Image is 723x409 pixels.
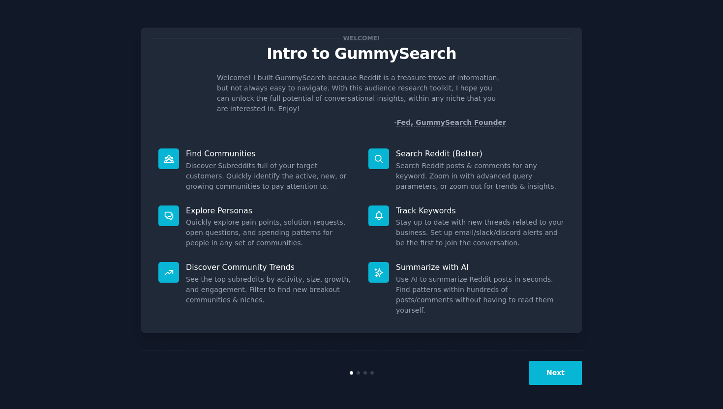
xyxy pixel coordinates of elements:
dd: Quickly explore pain points, solution requests, open questions, and spending patterns for people ... [186,217,355,248]
p: Intro to GummySearch [151,45,572,62]
div: - [394,117,506,128]
dd: See the top subreddits by activity, size, growth, and engagement. Filter to find new breakout com... [186,274,355,305]
p: Search Reddit (Better) [396,148,565,159]
p: Find Communities [186,148,355,159]
span: Welcome! [341,33,382,43]
dd: Stay up to date with new threads related to your business. Set up email/slack/discord alerts and ... [396,217,565,248]
a: Fed, GummySearch Founder [396,118,506,127]
dd: Search Reddit posts & comments for any keyword. Zoom in with advanced query parameters, or zoom o... [396,161,565,192]
p: Welcome! I built GummySearch because Reddit is a treasure trove of information, but not always ea... [217,73,506,114]
p: Discover Community Trends [186,262,355,272]
p: Explore Personas [186,205,355,216]
p: Summarize with AI [396,262,565,272]
button: Next [529,361,582,385]
dd: Discover Subreddits full of your target customers. Quickly identify the active, new, or growing c... [186,161,355,192]
p: Track Keywords [396,205,565,216]
dd: Use AI to summarize Reddit posts in seconds. Find patterns within hundreds of posts/comments with... [396,274,565,316]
